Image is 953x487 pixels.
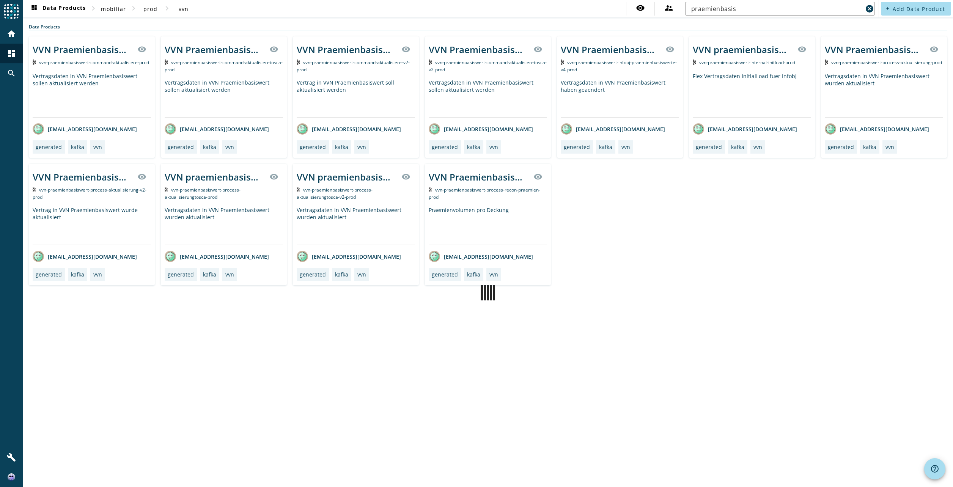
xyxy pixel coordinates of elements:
mat-icon: add [885,6,890,11]
mat-icon: chevron_right [89,4,98,13]
div: kafka [731,143,744,151]
div: [EMAIL_ADDRESS][DOMAIN_NAME] [165,251,269,262]
div: VVN Praemienbasiswert command aktualisiere [165,43,265,56]
div: generated [564,143,590,151]
div: Flex Vertragsdaten InitialLoad fuer Infobj [693,72,811,117]
div: VVN Praemienbasiswert process aktualisierung [33,171,133,183]
div: VVN Praemienbasiswert Process Recon Praemien [429,171,529,183]
span: mobiliar [101,5,126,13]
img: avatar [429,123,440,135]
div: generated [36,271,62,278]
div: vvn [93,271,102,278]
div: vvn [357,271,366,278]
mat-icon: supervisor_account [664,3,673,13]
img: avatar [33,123,44,135]
img: Kafka Topic: vvn-praemienbasiswert-command-aktualisiere-v2-prod [297,60,300,65]
mat-icon: cancel [865,4,874,13]
img: Kafka Topic: vvn-praemienbasiswert-command-aktualisieretosca-prod [165,60,168,65]
img: Kafka Topic: vvn-praemienbasiswert-process-aktualisierung-prod [825,60,828,65]
button: Data Products [27,2,89,16]
div: VVN praemienbasiswert InitialLoad Infobj Vertrag [693,43,793,56]
span: vvn [179,5,189,13]
span: Kafka Topic: vvn-praemienbasiswert-process-aktualisierungtosca-prod [165,187,241,200]
img: Kafka Topic: vvn-praemienbasiswert-process-aktualisierungtosca-prod [165,187,168,192]
span: Data Products [30,4,86,13]
div: [EMAIL_ADDRESS][DOMAIN_NAME] [297,251,401,262]
mat-icon: visibility [797,45,807,54]
div: Vertragsdaten in VVN Praemienbasiswert sollen aktualisiert werden [429,79,547,117]
img: avatar [825,123,836,135]
button: Add Data Product [881,2,951,16]
mat-icon: visibility [533,45,543,54]
div: Data Products [29,24,947,30]
img: avatar [165,123,176,135]
div: Vertrag in VVN Praemienbasiswert soll aktualisiert werden [297,79,415,117]
img: Kafka Topic: vvn-praemienbasiswert-command-aktualisiere-prod [33,60,36,65]
span: Kafka Topic: vvn-praemienbasiswert-infobj-praemienbasiswerte-v4-prod [561,59,677,73]
div: VVN Praemienbasiswert process aktualisierung [825,43,925,56]
mat-icon: visibility [929,45,939,54]
img: avatar [33,251,44,262]
div: [EMAIL_ADDRESS][DOMAIN_NAME] [561,123,665,135]
img: avatar [561,123,572,135]
span: Kafka Topic: vvn-praemienbasiswert-command-aktualisieretosca-v2-prod [429,59,547,73]
mat-icon: home [7,29,16,38]
div: kafka [203,143,216,151]
img: Kafka Topic: vvn-praemienbasiswert-command-aktualisieretosca-v2-prod [429,60,432,65]
span: Kafka Topic: vvn-praemienbasiswert-process-aktualisierung-prod [831,59,942,66]
div: kafka [467,143,480,151]
div: VVN Praemienbasiswert command aktualisiere [297,43,397,56]
div: Vertrag in VVN Praemienbasiswert wurde aktualisiert [33,206,151,245]
mat-icon: chevron_right [162,4,171,13]
div: vvn [753,143,762,151]
div: VVN Praemienbasiswert command aktualisiere [33,43,133,56]
mat-icon: visibility [137,172,146,181]
div: vvn [93,143,102,151]
div: vvn [225,271,234,278]
mat-icon: visibility [137,45,146,54]
div: Vertragsdaten in VVN Praemienbasiswert wurden aktualisiert [297,206,415,245]
mat-icon: dashboard [7,49,16,58]
div: generated [168,143,194,151]
div: [EMAIL_ADDRESS][DOMAIN_NAME] [165,123,269,135]
mat-icon: search [7,69,16,78]
div: vvn [621,143,630,151]
div: vvn [489,271,498,278]
div: generated [828,143,854,151]
span: Kafka Topic: vvn-praemienbasiswert-command-aktualisiere-prod [39,59,149,66]
img: avatar [297,251,308,262]
mat-icon: build [7,453,16,462]
div: generated [432,143,458,151]
div: generated [300,143,326,151]
span: Kafka Topic: vvn-praemienbasiswert-process-aktualisierung-v2-prod [33,187,146,200]
div: [EMAIL_ADDRESS][DOMAIN_NAME] [33,123,137,135]
span: prod [143,5,157,13]
img: spoud-logo.svg [4,4,19,19]
div: [EMAIL_ADDRESS][DOMAIN_NAME] [429,251,533,262]
mat-icon: help_outline [930,464,939,473]
div: [EMAIL_ADDRESS][DOMAIN_NAME] [429,123,533,135]
div: VVN praemienbasiswert process aktualisierung tosca V2 [297,171,397,183]
span: Kafka Topic: vvn-praemienbasiswert-internal-initload-prod [699,59,795,66]
img: Kafka Topic: vvn-praemienbasiswert-process-aktualisierung-v2-prod [33,187,36,192]
button: prod [138,2,162,16]
div: Vertragsdaten in VVN Praemienbasiswert wurden aktualisiert [165,206,283,245]
div: vvn [885,143,894,151]
div: kafka [599,143,612,151]
span: Add Data Product [893,5,945,13]
img: Kafka Topic: vvn-praemienbasiswert-process-recon-praemien-prod [429,187,432,192]
div: Vertragsdaten in VVN Praemienbasiswert sollen aktualisiert werden [165,79,283,117]
button: Clear [864,3,875,14]
img: c236d652661010a910244b51621316f6 [8,473,15,481]
div: generated [168,271,194,278]
div: generated [300,271,326,278]
div: [EMAIL_ADDRESS][DOMAIN_NAME] [297,123,401,135]
mat-icon: visibility [269,45,278,54]
span: Kafka Topic: vvn-praemienbasiswert-command-aktualisieretosca-prod [165,59,283,73]
div: kafka [467,271,480,278]
div: Praemienvolumen pro Deckung [429,206,547,245]
div: generated [36,143,62,151]
div: Vertragsdaten in VVN Praemienbasiswert haben geaendert [561,79,679,117]
img: Kafka Topic: vvn-praemienbasiswert-process-aktualisierungtosca-v2-prod [297,187,300,192]
div: kafka [71,143,84,151]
